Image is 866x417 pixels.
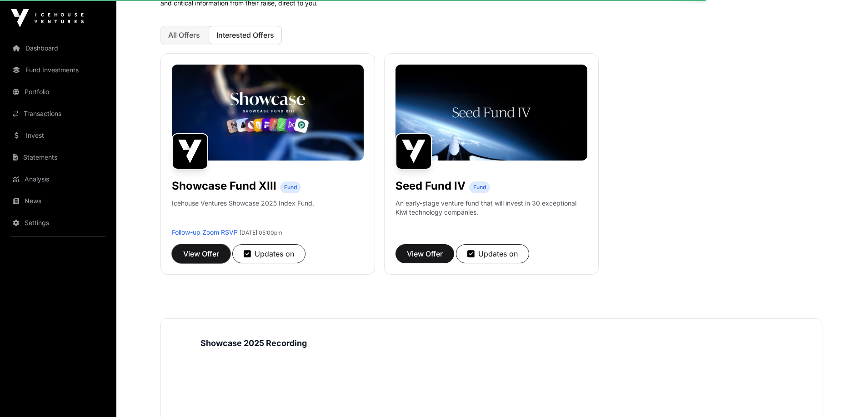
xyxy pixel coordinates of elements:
[160,26,208,44] button: All Offers
[395,244,454,263] button: View Offer
[172,179,276,193] h1: Showcase Fund XIII
[11,9,84,27] img: Icehouse Ventures Logo
[172,228,238,236] a: Follow-up Zoom RSVP
[244,248,294,259] div: Updates on
[232,244,305,263] button: Updates on
[7,60,109,80] a: Fund Investments
[200,338,307,348] strong: Showcase 2025 Recording
[395,179,466,193] h1: Seed Fund IV
[821,373,866,417] iframe: Chat Widget
[467,248,518,259] div: Updates on
[407,248,443,259] span: View Offer
[456,244,529,263] button: Updates on
[7,147,109,167] a: Statements
[7,213,109,233] a: Settings
[7,38,109,58] a: Dashboard
[183,248,219,259] span: View Offer
[168,30,200,40] span: All Offers
[172,199,314,208] p: Icehouse Ventures Showcase 2025 Index Fund.
[395,65,587,161] img: Seed-Fund-4_Banner.jpg
[284,184,297,191] span: Fund
[7,169,109,189] a: Analysis
[7,126,109,146] a: Invest
[216,30,274,40] span: Interested Offers
[7,82,109,102] a: Portfolio
[240,229,282,236] span: [DATE] 05:00pm
[7,104,109,124] a: Transactions
[473,184,486,191] span: Fund
[172,65,364,161] img: Showcase-Fund-Banner-1.jpg
[395,199,587,217] p: An early-stage venture fund that will invest in 30 exceptional Kiwi technology companies.
[395,133,432,170] img: Seed Fund IV
[209,26,282,44] button: Interested Offers
[172,133,208,170] img: Showcase Fund XIII
[172,244,230,263] button: View Offer
[7,191,109,211] a: News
